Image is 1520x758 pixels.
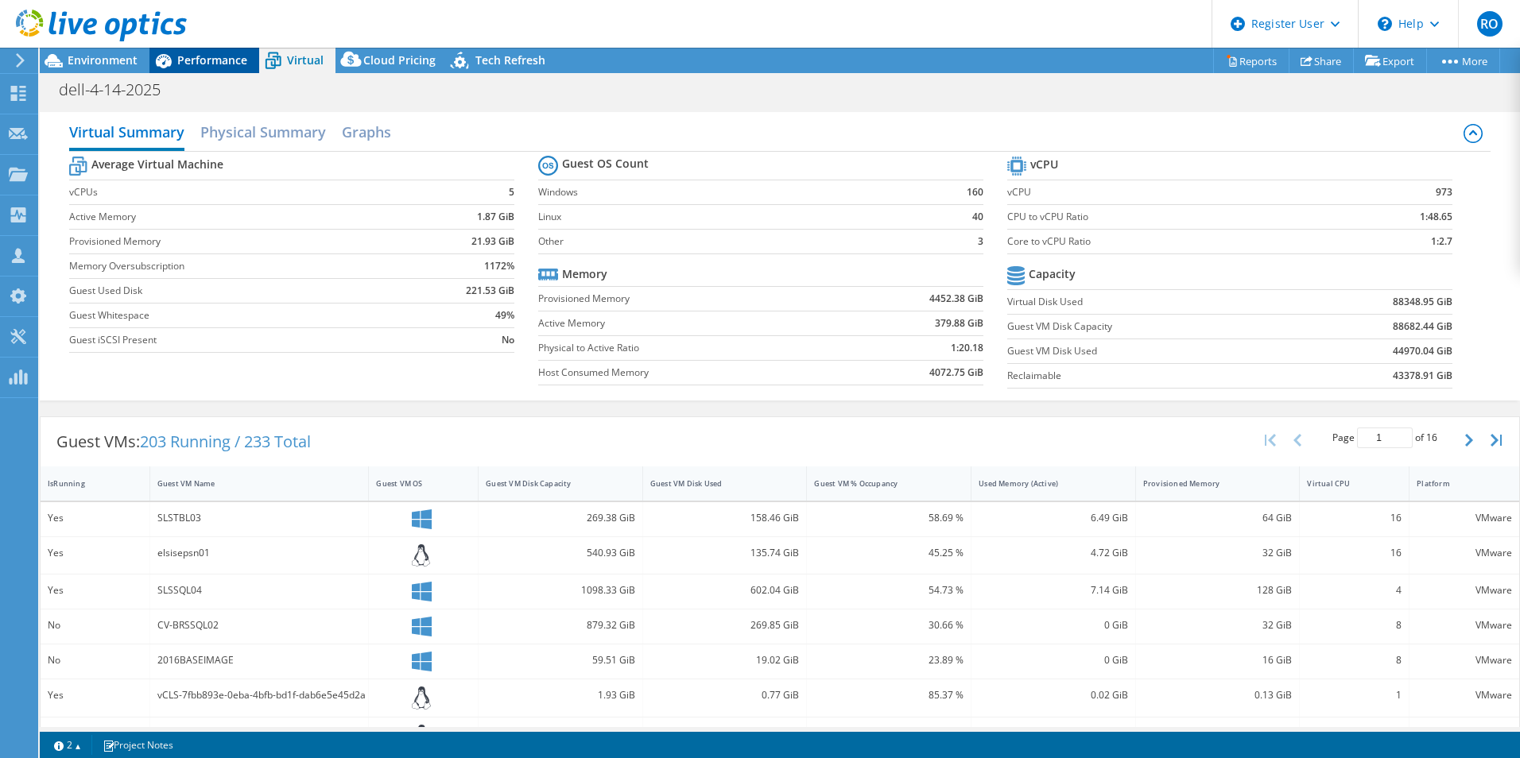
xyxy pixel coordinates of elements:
[935,315,983,331] b: 379.88 GiB
[1289,48,1354,73] a: Share
[140,431,311,452] span: 203 Running / 233 Total
[814,686,964,704] div: 85.37 %
[48,582,142,599] div: Yes
[69,258,408,274] label: Memory Oversubscription
[929,291,983,307] b: 4452.38 GiB
[1393,294,1452,310] b: 88348.95 GiB
[1143,652,1293,669] div: 16 GiB
[157,478,343,489] div: Guest VM Name
[486,617,635,634] div: 879.32 GiB
[1307,582,1402,599] div: 4
[69,184,408,200] label: vCPUs
[157,544,362,562] div: elsisepsn01
[1393,368,1452,384] b: 43378.91 GiB
[1417,686,1512,704] div: VMware
[1378,17,1392,31] svg: \n
[486,725,635,742] div: 12.11 GiB
[1393,343,1452,359] b: 44970.04 GiB
[650,686,800,704] div: 0.77 GiB
[477,209,514,225] b: 1.87 GiB
[376,478,452,489] div: Guest VM OS
[1353,48,1427,73] a: Export
[979,686,1128,704] div: 0.02 GiB
[91,735,184,755] a: Project Notes
[69,307,408,323] label: Guest Whitespace
[814,725,964,742] div: 47.13 %
[48,652,142,669] div: No
[1436,184,1452,200] b: 973
[538,315,843,331] label: Active Memory
[650,582,800,599] div: 602.04 GiB
[486,544,635,562] div: 540.93 GiB
[68,52,138,68] span: Environment
[48,617,142,634] div: No
[1007,209,1336,225] label: CPU to vCPU Ratio
[650,617,800,634] div: 269.85 GiB
[1143,544,1293,562] div: 32 GiB
[475,52,545,68] span: Tech Refresh
[538,340,843,356] label: Physical to Active Ratio
[814,652,964,669] div: 23.89 %
[1426,48,1500,73] a: More
[1143,686,1293,704] div: 0.13 GiB
[157,617,362,634] div: CV-BRSSQL02
[157,509,362,527] div: SLSTBL03
[1143,509,1293,527] div: 64 GiB
[1417,509,1512,527] div: VMware
[48,478,123,489] div: IsRunning
[486,686,635,704] div: 1.93 GiB
[814,478,944,489] div: Guest VM % Occupancy
[650,544,800,562] div: 135.74 GiB
[1417,544,1512,562] div: VMware
[1307,544,1402,562] div: 16
[486,509,635,527] div: 269.38 GiB
[538,291,843,307] label: Provisioned Memory
[1417,478,1493,489] div: Platform
[69,332,408,348] label: Guest iSCSI Present
[814,617,964,634] div: 30.66 %
[486,652,635,669] div: 59.51 GiB
[48,725,142,742] div: Yes
[1307,509,1402,527] div: 16
[52,81,185,99] h1: dell-4-14-2025
[979,544,1128,562] div: 4.72 GiB
[200,116,326,148] h2: Physical Summary
[43,735,92,755] a: 2
[1029,266,1076,282] b: Capacity
[69,209,408,225] label: Active Memory
[814,582,964,599] div: 54.73 %
[1431,234,1452,249] b: 1:2.7
[538,234,925,249] label: Other
[1417,617,1512,634] div: VMware
[929,365,983,381] b: 4072.75 GiB
[91,157,223,172] b: Average Virtual Machine
[157,686,362,704] div: vCLS-7fbb893e-0eba-4bfb-bd1f-dab6e5e45d2a
[979,582,1128,599] div: 7.14 GiB
[48,509,142,527] div: Yes
[363,52,436,68] span: Cloud Pricing
[157,582,362,599] div: SLSSQL04
[1420,209,1452,225] b: 1:48.65
[1030,157,1058,172] b: vCPU
[157,725,362,742] div: [DOMAIN_NAME]
[486,478,616,489] div: Guest VM Disk Capacity
[69,283,408,299] label: Guest Used Disk
[1143,478,1274,489] div: Provisioned Memory
[538,209,925,225] label: Linux
[1007,319,1298,335] label: Guest VM Disk Capacity
[951,340,983,356] b: 1:20.18
[979,725,1128,742] div: 1.65 GiB
[967,184,983,200] b: 160
[495,307,514,323] b: 49%
[486,582,635,599] div: 1098.33 GiB
[1417,725,1512,742] div: VMware
[1007,294,1298,310] label: Virtual Disk Used
[650,725,800,742] div: 5.89 GiB
[1007,234,1336,249] label: Core to vCPU Ratio
[972,209,983,225] b: 40
[978,234,983,249] b: 3
[979,617,1128,634] div: 0 GiB
[1307,686,1402,704] div: 1
[1007,368,1298,384] label: Reclaimable
[538,365,843,381] label: Host Consumed Memory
